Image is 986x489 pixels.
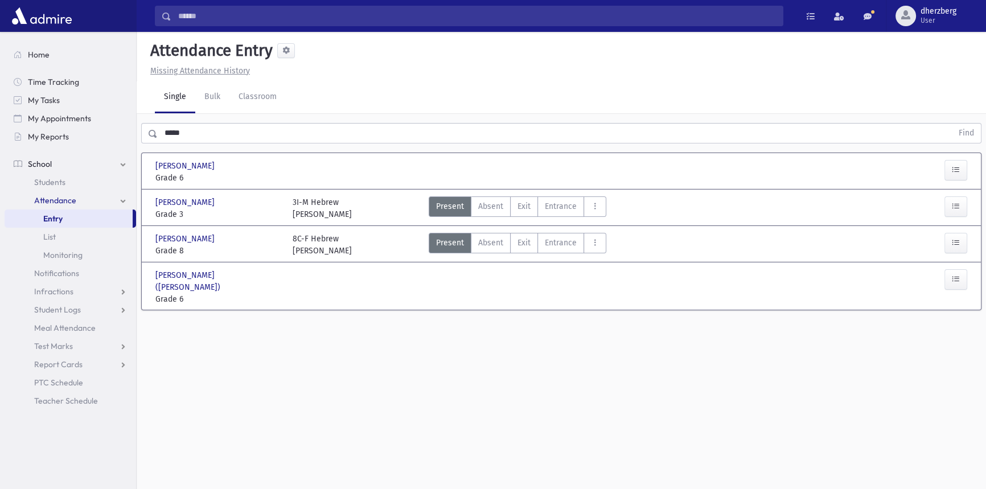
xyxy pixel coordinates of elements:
a: School [5,155,136,173]
span: Meal Attendance [34,323,96,333]
span: Present [436,237,464,249]
a: Report Cards [5,355,136,373]
span: Report Cards [34,359,83,369]
span: School [28,159,52,169]
span: Monitoring [43,250,83,260]
span: Test Marks [34,341,73,351]
a: Meal Attendance [5,319,136,337]
span: List [43,232,56,242]
a: Student Logs [5,301,136,319]
span: Infractions [34,286,73,297]
div: AttTypes [429,233,606,257]
u: Missing Attendance History [150,66,250,76]
span: Attendance [34,195,76,206]
span: Grade 3 [155,208,281,220]
span: dherzberg [921,7,956,16]
a: Students [5,173,136,191]
span: Absent [478,237,503,249]
input: Search [171,6,783,26]
h5: Attendance Entry [146,41,273,60]
a: Teacher Schedule [5,392,136,410]
a: Infractions [5,282,136,301]
span: Time Tracking [28,77,79,87]
span: My Tasks [28,95,60,105]
span: Exit [517,200,531,212]
div: 8C-F Hebrew [PERSON_NAME] [293,233,352,257]
span: [PERSON_NAME] [155,196,217,208]
a: My Reports [5,128,136,146]
a: Missing Attendance History [146,66,250,76]
a: List [5,228,136,246]
a: Home [5,46,136,64]
span: Home [28,50,50,60]
a: Entry [5,209,133,228]
span: Absent [478,200,503,212]
a: Test Marks [5,337,136,355]
a: Notifications [5,264,136,282]
span: PTC Schedule [34,377,83,388]
span: User [921,16,956,25]
div: AttTypes [429,196,606,220]
span: Students [34,177,65,187]
span: Notifications [34,268,79,278]
span: [PERSON_NAME] ([PERSON_NAME]) [155,269,281,293]
img: AdmirePro [9,5,75,27]
a: My Appointments [5,109,136,128]
span: Entry [43,213,63,224]
span: Entrance [545,200,577,212]
span: Teacher Schedule [34,396,98,406]
span: Exit [517,237,531,249]
a: My Tasks [5,91,136,109]
span: Entrance [545,237,577,249]
a: PTC Schedule [5,373,136,392]
a: Classroom [229,81,286,113]
div: 3I-M Hebrew [PERSON_NAME] [293,196,352,220]
span: Student Logs [34,305,81,315]
span: My Reports [28,132,69,142]
span: Grade 8 [155,245,281,257]
span: [PERSON_NAME] [155,233,217,245]
span: [PERSON_NAME] [155,160,217,172]
span: Grade 6 [155,293,281,305]
a: Time Tracking [5,73,136,91]
a: Monitoring [5,246,136,264]
span: Grade 6 [155,172,281,184]
span: Present [436,200,464,212]
a: Single [155,81,195,113]
a: Attendance [5,191,136,209]
span: My Appointments [28,113,91,124]
a: Bulk [195,81,229,113]
button: Find [952,124,981,143]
